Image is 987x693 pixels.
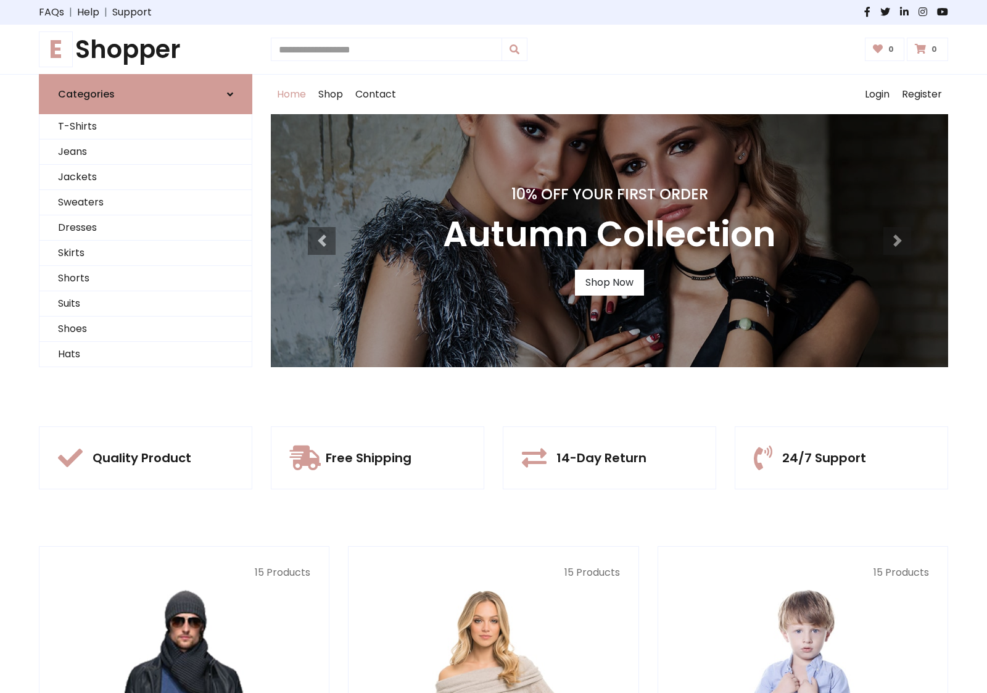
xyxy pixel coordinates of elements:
a: Sweaters [39,190,252,215]
a: Skirts [39,241,252,266]
span: | [99,5,112,20]
a: Shop [312,75,349,114]
a: Register [896,75,948,114]
a: Contact [349,75,402,114]
a: Shorts [39,266,252,291]
p: 15 Products [367,565,619,580]
span: | [64,5,77,20]
a: 0 [865,38,905,61]
a: Home [271,75,312,114]
span: 0 [885,44,897,55]
h3: Autumn Collection [443,214,776,255]
span: 0 [928,44,940,55]
h4: 10% Off Your First Order [443,186,776,204]
a: Support [112,5,152,20]
a: Suits [39,291,252,317]
h6: Categories [58,88,115,100]
a: Shop Now [575,270,644,296]
a: EShopper [39,35,252,64]
h5: 14-Day Return [556,450,646,465]
a: Shoes [39,317,252,342]
p: 15 Products [677,565,929,580]
a: Help [77,5,99,20]
a: Dresses [39,215,252,241]
a: Jeans [39,139,252,165]
h5: Free Shipping [326,450,411,465]
a: Hats [39,342,252,367]
h5: Quality Product [93,450,191,465]
span: E [39,31,73,67]
a: T-Shirts [39,114,252,139]
h1: Shopper [39,35,252,64]
h5: 24/7 Support [782,450,866,465]
a: Categories [39,74,252,114]
a: 0 [907,38,948,61]
a: FAQs [39,5,64,20]
a: Jackets [39,165,252,190]
a: Login [859,75,896,114]
p: 15 Products [58,565,310,580]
